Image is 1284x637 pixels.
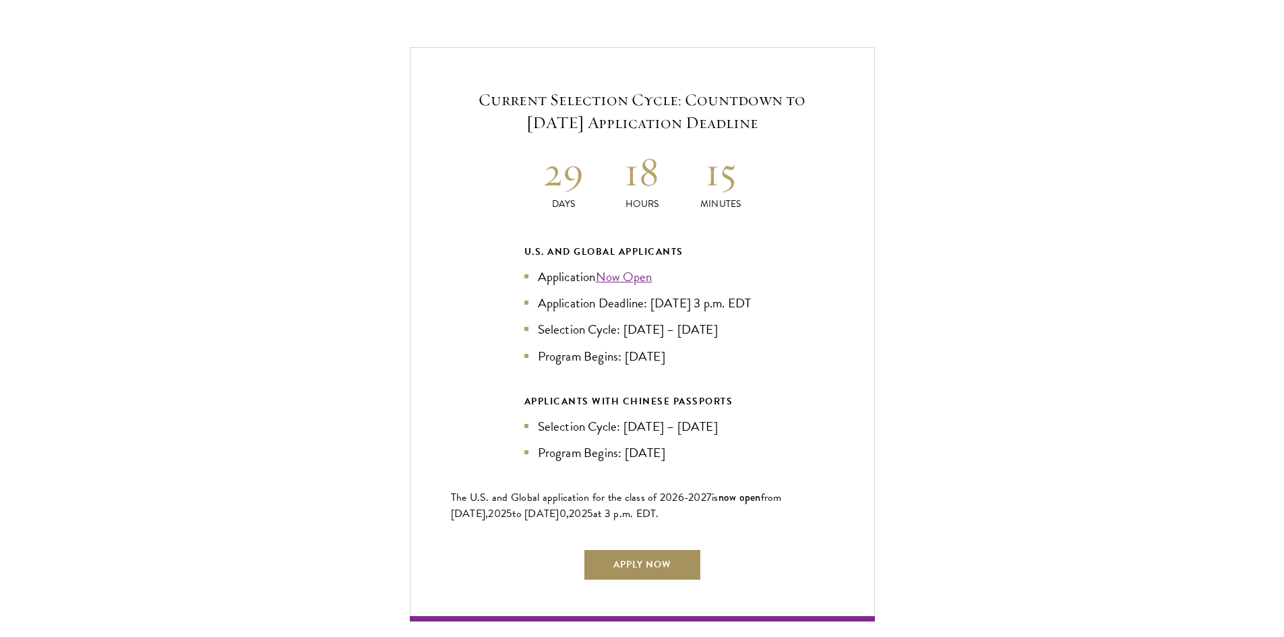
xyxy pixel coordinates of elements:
[451,88,834,134] h5: Current Selection Cycle: Countdown to [DATE] Application Deadline
[524,393,760,410] div: APPLICANTS WITH CHINESE PASSPORTS
[524,197,603,211] p: Days
[587,506,593,522] span: 5
[596,267,652,286] a: Now Open
[569,506,587,522] span: 202
[451,489,678,506] span: The U.S. and Global application for the class of 202
[524,320,760,339] li: Selection Cycle: [DATE] – [DATE]
[524,293,760,313] li: Application Deadline: [DATE] 3 p.m. EDT
[712,489,719,506] span: is
[678,489,684,506] span: 6
[506,506,512,522] span: 5
[524,267,760,286] li: Application
[706,489,712,506] span: 7
[488,506,506,522] span: 202
[603,197,681,211] p: Hours
[512,506,559,522] span: to [DATE]
[684,489,706,506] span: -202
[603,146,681,197] h2: 18
[524,346,760,366] li: Program Begins: [DATE]
[681,197,760,211] p: Minutes
[524,243,760,260] div: U.S. and Global Applicants
[719,489,761,505] span: now open
[566,506,569,522] span: ,
[524,146,603,197] h2: 29
[559,506,566,522] span: 0
[524,443,760,462] li: Program Begins: [DATE]
[583,549,702,581] a: Apply Now
[593,506,659,522] span: at 3 p.m. EDT.
[451,489,782,522] span: from [DATE],
[524,417,760,436] li: Selection Cycle: [DATE] – [DATE]
[681,146,760,197] h2: 15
